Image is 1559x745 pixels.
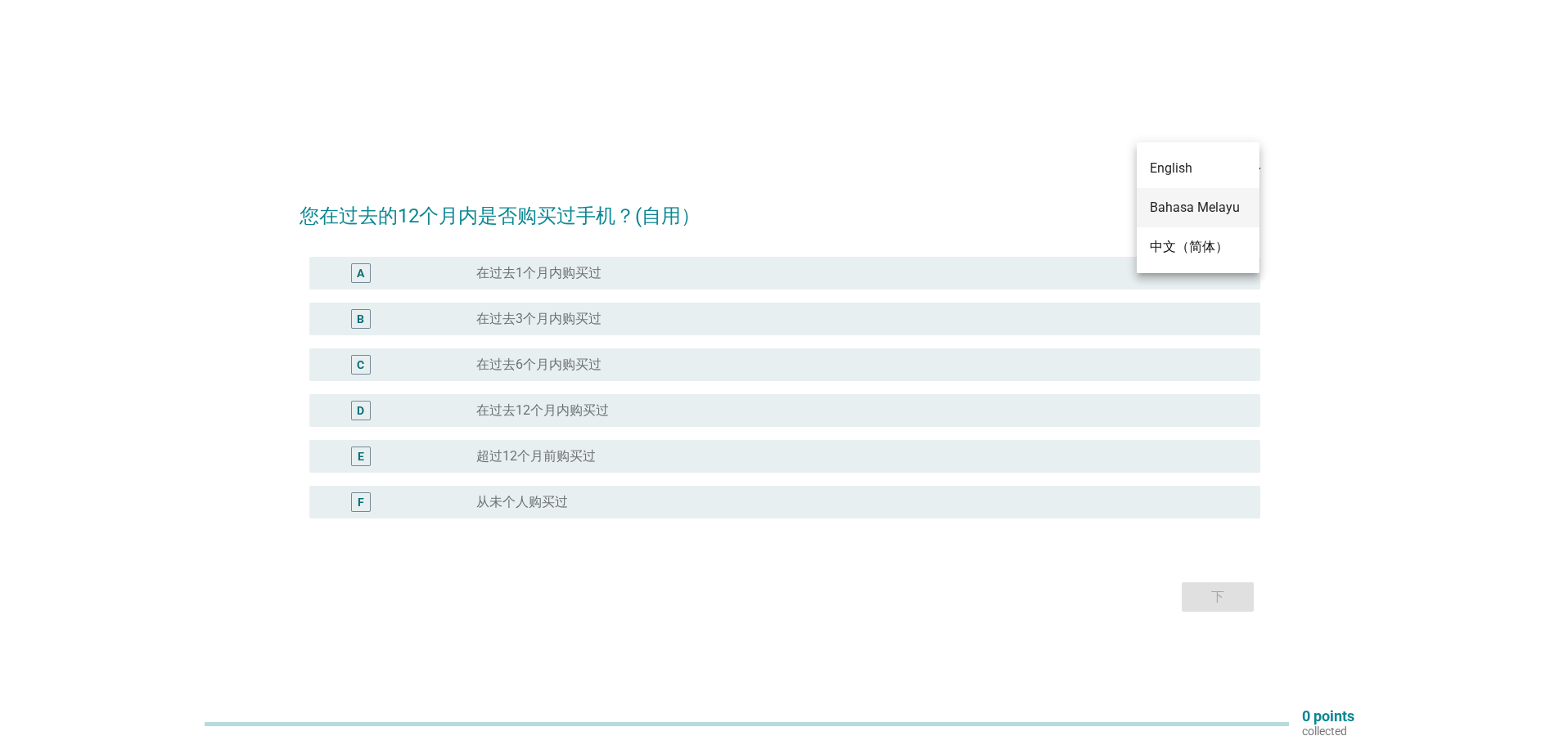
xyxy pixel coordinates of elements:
h2: 您在过去的12个月内是否购买过手机？(自用） [300,185,1260,231]
i: arrow_drop_down [1241,146,1260,165]
p: collected [1302,724,1354,738]
label: 在过去1个月内购买过 [476,265,602,281]
div: E [358,447,364,465]
label: 从未个人购买过 [476,494,568,510]
div: 中文（简体） [1150,237,1246,257]
div: D [357,402,364,419]
label: 在过去3个月内购买过 [476,311,602,327]
p: 0 points [1302,709,1354,724]
label: 超过12个月前购买过 [476,448,596,465]
label: 在过去12个月内购买过 [476,402,609,419]
div: A [357,264,364,281]
div: C [357,356,364,373]
div: English [1150,159,1246,178]
div: Bahasa Melayu [1150,198,1246,218]
div: F [358,493,364,510]
div: B [357,310,364,327]
label: 在过去6个月内购买过 [476,357,602,373]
